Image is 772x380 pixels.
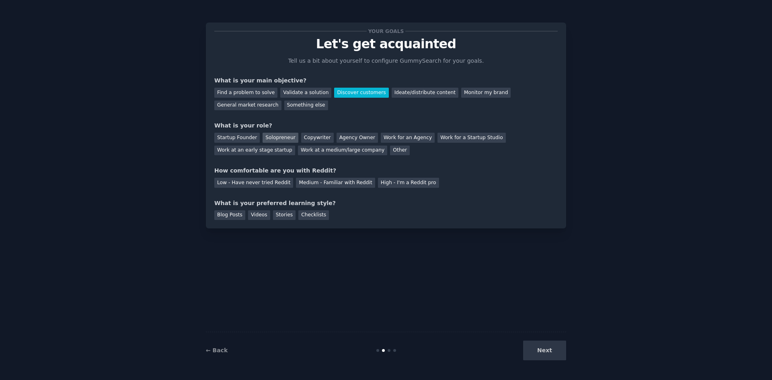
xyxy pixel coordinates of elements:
[337,133,378,143] div: Agency Owner
[334,88,388,98] div: Discover customers
[206,347,228,353] a: ← Back
[284,101,328,111] div: Something else
[392,88,458,98] div: Ideate/distribute content
[214,101,281,111] div: General market research
[378,178,439,188] div: High - I'm a Reddit pro
[285,57,487,65] p: Tell us a bit about yourself to configure GummySearch for your goals.
[263,133,298,143] div: Solopreneur
[298,146,387,156] div: Work at a medium/large company
[461,88,511,98] div: Monitor my brand
[390,146,410,156] div: Other
[381,133,435,143] div: Work for an Agency
[280,88,331,98] div: Validate a solution
[214,166,558,175] div: How comfortable are you with Reddit?
[248,210,270,220] div: Videos
[367,27,405,35] span: Your goals
[296,178,375,188] div: Medium - Familiar with Reddit
[214,210,245,220] div: Blog Posts
[214,121,558,130] div: What is your role?
[214,146,295,156] div: Work at an early stage startup
[214,133,260,143] div: Startup Founder
[273,210,296,220] div: Stories
[301,133,334,143] div: Copywriter
[214,199,558,207] div: What is your preferred learning style?
[214,178,293,188] div: Low - Have never tried Reddit
[214,88,277,98] div: Find a problem to solve
[437,133,505,143] div: Work for a Startup Studio
[214,37,558,51] p: Let's get acquainted
[214,76,558,85] div: What is your main objective?
[298,210,329,220] div: Checklists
